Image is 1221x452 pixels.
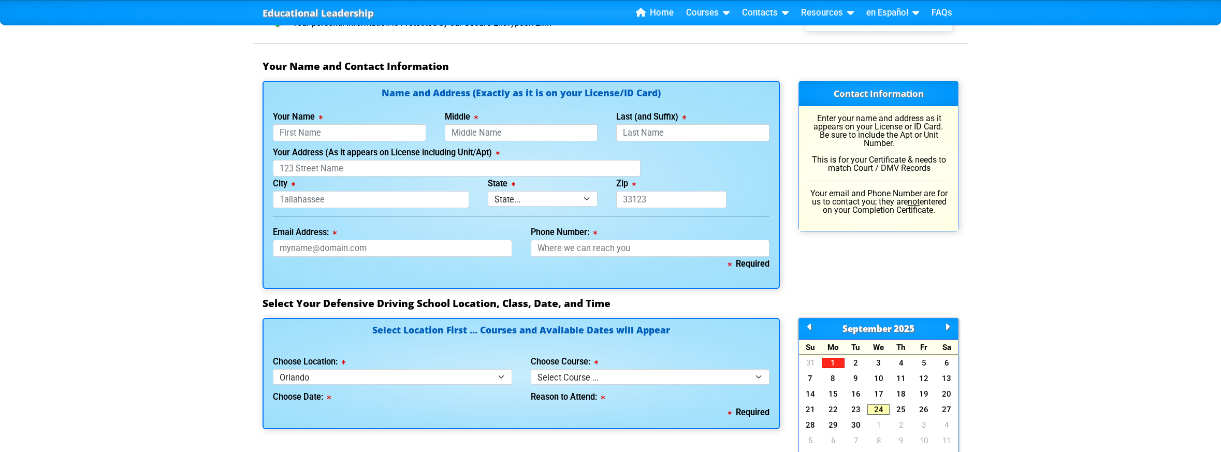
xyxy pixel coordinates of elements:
[822,404,845,415] a: 22
[531,228,597,237] label: Phone Number:
[912,420,935,430] a: 3
[822,420,845,430] a: 29
[799,404,822,415] a: 21
[845,420,867,430] a: 30
[862,5,923,21] a: en Español
[728,259,769,269] b: Required
[890,340,912,355] div: Th
[867,373,890,384] a: 10
[845,358,867,368] a: 2
[273,358,345,366] label: Choose Location:
[273,180,295,188] label: City
[912,389,935,399] a: 19
[488,180,515,188] label: State
[799,340,822,355] div: Su
[842,323,892,334] span: September
[912,404,935,415] a: 26
[867,420,890,430] a: 1
[927,5,956,21] a: FAQs
[912,358,935,368] a: 5
[531,240,770,257] input: Where we can reach you
[890,389,912,399] a: 18
[799,358,822,368] a: 31
[935,435,958,446] a: 11
[822,435,845,446] a: 6
[799,81,958,106] h3: Contact Information
[799,435,822,446] a: 5
[616,113,686,121] label: Last (and Suffix)
[867,404,890,415] a: 24
[894,323,914,334] span: 2025
[799,373,822,384] a: 7
[738,5,793,21] a: Contacts
[263,297,958,310] h3: Select Your Defensive Driving School Location, Class, Date, and Time
[797,5,858,21] a: Resources
[263,60,958,72] h3: Your Name and Contact Information
[682,5,734,21] a: Courses
[822,373,845,384] a: 8
[616,191,726,208] input: 33123
[273,149,500,157] label: Your Address (As it appears on License including Unit/Apt)
[728,407,769,417] b: Required
[808,189,949,214] p: Your email and Phone Number are for us to contact you; they are entered on your Completion Certif...
[822,389,845,399] a: 15
[273,326,769,347] h4: Select Location First ... Courses and Available Dates will Appear
[531,358,598,366] label: Choose Course:
[867,435,890,446] a: 8
[935,420,958,430] a: 4
[273,124,426,141] input: First Name
[531,393,605,401] label: Reason to Attend:
[845,435,867,446] a: 7
[890,358,912,368] a: 4
[890,404,912,415] a: 25
[273,240,512,257] input: myname@domain.com
[273,228,337,237] label: Email Address:
[845,404,867,415] a: 23
[867,389,890,399] a: 17
[912,340,935,355] div: Fr
[273,113,323,121] label: Your Name
[273,191,469,208] input: Tallahassee
[890,420,912,430] a: 2
[845,340,867,355] div: Tu
[890,373,912,384] a: 11
[632,5,678,21] a: Home
[845,389,867,399] a: 16
[867,358,890,368] a: 3
[273,160,641,177] input: 123 Street Name
[616,124,769,141] input: Last Name
[912,435,935,446] a: 10
[890,435,912,446] a: 9
[908,197,920,207] u: not
[912,373,935,384] a: 12
[822,358,845,368] a: 1
[799,389,822,399] a: 14
[273,89,769,97] h4: Name and Address (Exactly as it is on your License/ID Card)
[616,180,636,188] label: Zip
[273,393,331,401] label: Choose Date:
[799,420,822,430] a: 28
[808,114,949,172] p: Enter your name and address as it appears on your License or ID Card. Be sure to include the Apt ...
[935,389,958,399] a: 20
[935,340,958,355] div: Sa
[867,340,890,355] div: We
[935,404,958,415] a: 27
[935,358,958,368] a: 6
[822,340,845,355] div: Mo
[935,373,958,384] a: 13
[445,113,478,121] label: Middle
[845,373,867,384] a: 9
[263,5,374,22] a: Educational Leadership
[445,124,598,141] input: Middle Name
